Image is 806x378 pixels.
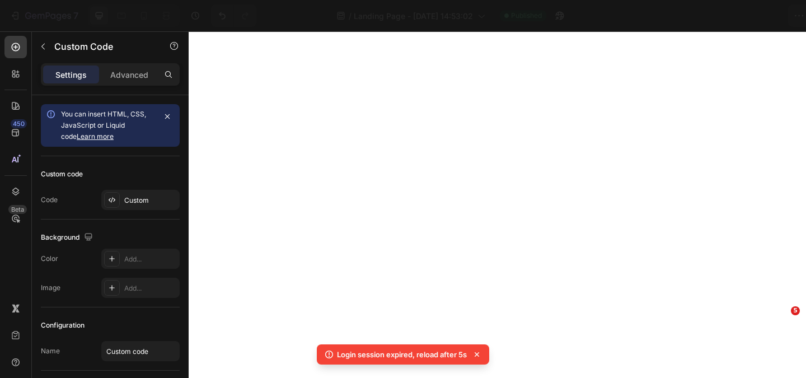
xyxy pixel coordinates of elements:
div: Color [41,254,58,264]
div: Name [41,346,60,356]
span: Landing Page - [DATE] 14:53:02 [354,10,473,22]
span: / [349,10,352,22]
div: Undo/Redo [211,4,256,27]
p: Custom Code [54,40,149,53]
a: Learn more [77,132,114,141]
p: Login session expired, reload after 5s [337,349,467,360]
button: Publish [732,4,779,27]
iframe: Intercom live chat [768,323,795,350]
div: Custom [124,195,177,206]
p: Settings [55,69,87,81]
div: Publish [741,10,769,22]
button: Save [690,4,727,27]
div: Configuration [41,320,85,330]
span: Published [511,11,542,21]
span: Save [700,11,718,21]
iframe: Design area [189,31,806,378]
div: Background [41,230,95,245]
p: 7 [73,9,78,22]
p: Advanced [110,69,148,81]
button: 7 [4,4,83,27]
div: Add... [124,283,177,293]
span: You can insert HTML, CSS, JavaScript or Liquid code [61,110,146,141]
div: 450 [11,119,27,128]
div: Beta [8,205,27,214]
div: Custom code [41,169,83,179]
div: Add... [124,254,177,264]
span: 5 [791,306,800,315]
div: Image [41,283,60,293]
div: Code [41,195,58,205]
